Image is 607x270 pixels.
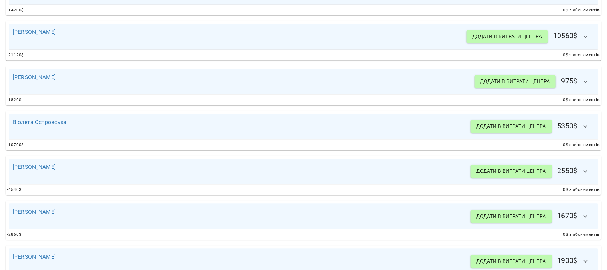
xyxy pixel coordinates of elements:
span: 0 $ з абонементів [563,141,600,149]
button: Додати в витрати центра [467,30,548,43]
span: 0 $ з абонементів [563,186,600,193]
span: Додати в витрати центра [480,77,550,85]
span: -14200 $ [7,7,24,14]
a: [PERSON_NAME] [13,163,56,170]
a: [PERSON_NAME] [13,208,56,215]
span: 0 $ з абонементів [563,52,600,59]
span: -2860 $ [7,231,21,238]
h6: 1670 $ [471,208,594,225]
h6: 1900 $ [471,253,594,270]
span: Додати в витрати центра [472,32,542,41]
a: [PERSON_NAME] [13,253,56,260]
h6: 975 $ [475,73,594,90]
a: [PERSON_NAME] [13,74,56,81]
span: 0 $ з абонементів [563,231,600,238]
span: 0 $ з абонементів [563,7,600,14]
a: Віолета Островська [13,119,67,125]
span: Додати в витрати центра [476,167,546,175]
span: 0 $ з абонементів [563,97,600,104]
a: [PERSON_NAME] [13,28,56,35]
button: Додати в витрати центра [471,210,552,223]
button: Додати в витрати центра [471,255,552,268]
span: Додати в витрати центра [476,257,546,265]
button: Додати в витрати центра [471,120,552,133]
span: -1820 $ [7,97,21,104]
h6: 5350 $ [471,118,594,135]
button: Додати в витрати центра [475,75,556,88]
span: -10700 $ [7,141,24,149]
span: -21120 $ [7,52,24,59]
span: -4540 $ [7,186,21,193]
span: Додати в витрати центра [476,122,546,130]
h6: 2550 $ [471,163,594,180]
span: Додати в витрати центра [476,212,546,220]
h6: 10560 $ [467,28,594,45]
button: Додати в витрати центра [471,165,552,177]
